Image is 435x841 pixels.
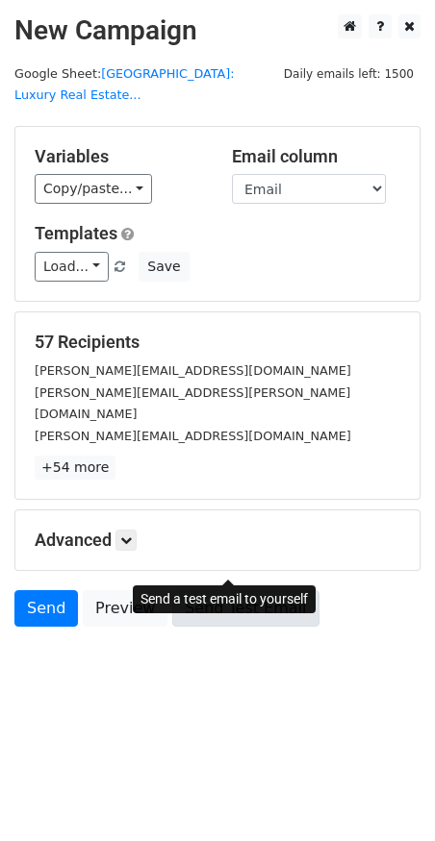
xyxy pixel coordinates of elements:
[133,585,316,613] div: Send a test email to yourself
[339,749,435,841] iframe: Chat Widget
[277,66,421,81] a: Daily emails left: 1500
[14,66,235,103] a: [GEOGRAPHIC_DATA]: Luxury Real Estate...
[35,429,351,443] small: [PERSON_NAME][EMAIL_ADDRESS][DOMAIN_NAME]
[14,66,235,103] small: Google Sheet:
[232,146,400,167] h5: Email column
[35,385,350,422] small: [PERSON_NAME][EMAIL_ADDRESS][PERSON_NAME][DOMAIN_NAME]
[35,530,400,551] h5: Advanced
[35,252,109,282] a: Load...
[35,223,117,243] a: Templates
[35,332,400,353] h5: 57 Recipients
[35,363,351,378] small: [PERSON_NAME][EMAIL_ADDRESS][DOMAIN_NAME]
[14,14,421,47] h2: New Campaign
[139,252,189,282] button: Save
[14,590,78,627] a: Send
[35,456,115,480] a: +54 more
[35,174,152,204] a: Copy/paste...
[83,590,167,627] a: Preview
[277,63,421,85] span: Daily emails left: 1500
[35,146,203,167] h5: Variables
